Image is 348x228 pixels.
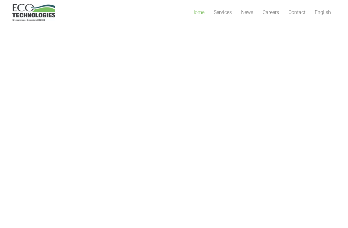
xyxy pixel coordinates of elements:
[241,9,253,15] span: News
[263,9,279,15] span: Careers
[315,9,331,15] span: English
[12,4,55,21] a: logo_EcoTech_ASDR_RGB
[214,9,232,15] span: Services
[191,9,204,15] span: Home
[288,9,305,15] span: Contact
